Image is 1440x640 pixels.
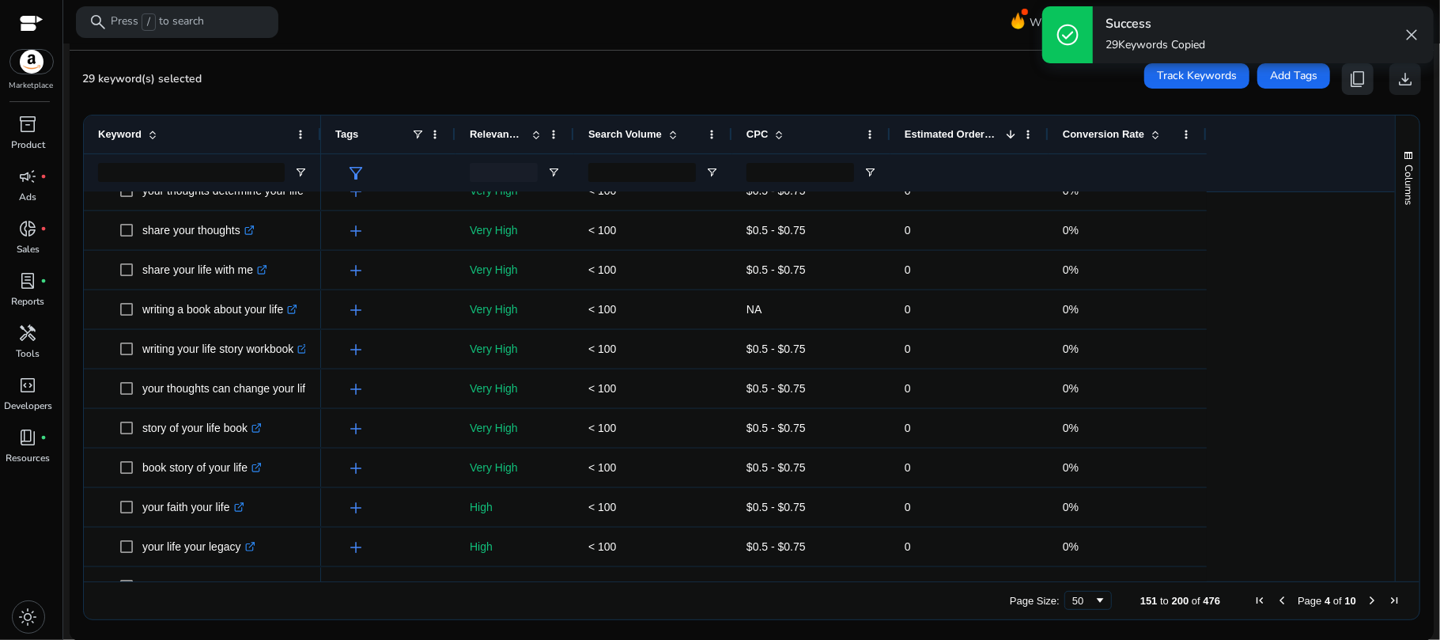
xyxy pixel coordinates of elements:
[905,422,911,434] span: 0
[705,166,718,179] button: Open Filter Menu
[588,303,616,316] span: < 100
[746,163,854,182] input: CPC Filter Input
[1063,224,1079,237] span: 0%
[1388,594,1400,607] div: Last Page
[470,293,560,326] p: Very High
[1270,67,1317,84] span: Add Tags
[1348,70,1367,89] span: content_copy
[746,501,806,513] span: $0.5 - $0.75
[905,540,911,553] span: 0
[1253,594,1266,607] div: First Page
[10,50,53,74] img: amazon.svg
[19,219,38,238] span: donut_small
[142,570,285,603] p: questions change your life
[905,501,911,513] span: 0
[470,373,560,405] p: Very High
[294,166,307,179] button: Open Filter Menu
[346,459,365,478] span: add
[1157,67,1237,84] span: Track Keywords
[1160,595,1169,607] span: to
[142,293,297,326] p: writing a book about your life
[588,382,616,395] span: < 100
[588,422,616,434] span: < 100
[1010,595,1060,607] div: Page Size:
[1072,595,1094,607] div: 50
[98,128,142,140] span: Keyword
[746,422,806,434] span: $0.5 - $0.75
[1063,303,1079,316] span: 0%
[142,214,255,247] p: share your thoughts
[1106,37,1118,52] span: 29
[1204,595,1221,607] span: 476
[588,343,616,355] span: < 100
[1396,70,1415,89] span: download
[1257,63,1330,89] button: Add Tags
[12,294,45,309] p: Reports
[111,13,204,31] p: Press to search
[588,501,616,513] span: < 100
[142,333,308,365] p: writing your life story workbook
[1106,37,1205,53] p: Keywords Copied
[19,115,38,134] span: inventory_2
[1401,165,1415,205] span: Columns
[1325,595,1330,607] span: 4
[142,531,255,563] p: your life your legacy
[746,343,806,355] span: $0.5 - $0.75
[82,71,202,86] span: 29 keyword(s) selected
[1298,595,1321,607] span: Page
[470,333,560,365] p: Very High
[11,138,45,152] p: Product
[142,254,267,286] p: share your life with me
[346,538,365,557] span: add
[905,128,1000,140] span: Estimated Orders/Month
[1172,595,1189,607] span: 200
[1063,540,1079,553] span: 0%
[346,222,365,240] span: add
[1140,595,1158,607] span: 151
[142,13,156,31] span: /
[1063,263,1079,276] span: 0%
[470,128,525,140] span: Relevance Score
[1063,501,1079,513] span: 0%
[746,224,806,237] span: $0.5 - $0.75
[17,347,40,361] p: Tools
[588,184,616,197] span: < 100
[19,271,38,290] span: lab_profile
[41,225,47,232] span: fiber_manual_record
[142,491,244,524] p: your faith your life
[1144,63,1249,89] button: Track Keywords
[346,164,365,183] span: filter_alt
[1063,382,1079,395] span: 0%
[41,434,47,441] span: fiber_manual_record
[1106,17,1205,32] h4: Success
[905,382,911,395] span: 0
[346,578,365,596] span: add
[547,166,560,179] button: Open Filter Menu
[905,343,911,355] span: 0
[346,301,365,320] span: add
[1342,63,1374,95] button: content_copy
[1055,22,1080,47] span: check_circle
[588,163,696,182] input: Search Volume Filter Input
[335,128,358,140] span: Tags
[346,380,365,399] span: add
[588,263,616,276] span: < 100
[98,163,285,182] input: Keyword Filter Input
[19,167,38,186] span: campaign
[1366,594,1378,607] div: Next Page
[1402,25,1421,44] span: close
[1345,595,1356,607] span: 10
[1389,63,1421,95] button: download
[142,412,262,445] p: story of your life book
[905,263,911,276] span: 0
[470,254,560,286] p: Very High
[1192,595,1200,607] span: of
[588,540,616,553] span: < 100
[142,373,326,405] p: your thoughts can change your life
[588,461,616,474] span: < 100
[746,580,806,593] span: $0.5 - $0.75
[1063,461,1079,474] span: 0%
[1276,594,1288,607] div: Previous Page
[470,452,560,484] p: Very High
[746,303,762,316] span: NA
